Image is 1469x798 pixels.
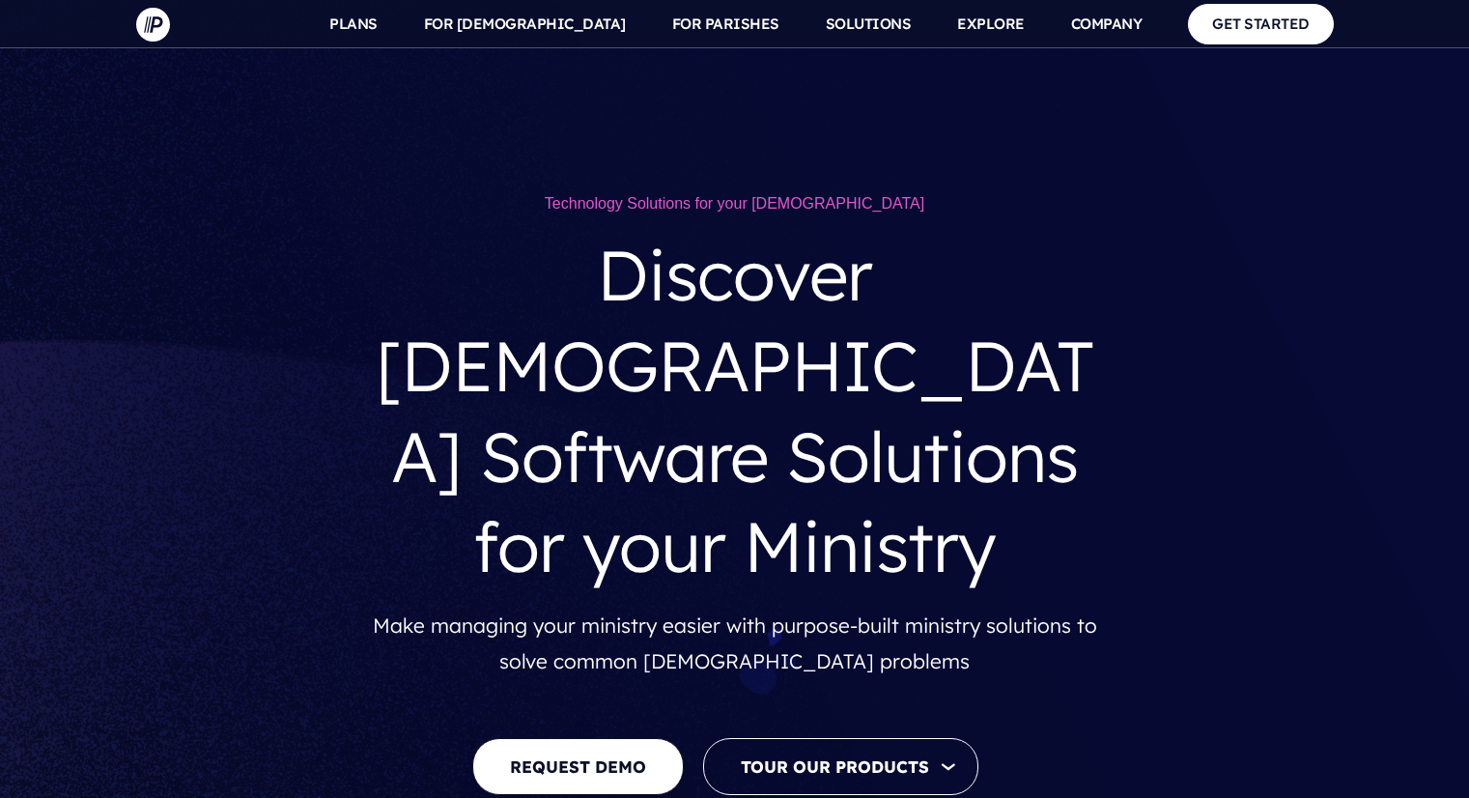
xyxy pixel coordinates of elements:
p: Make managing your ministry easier with purpose-built ministry solutions to solve common [DEMOGRA... [373,608,1097,680]
a: GET STARTED [1188,4,1334,43]
a: REQUEST DEMO [472,738,684,795]
h3: Discover [DEMOGRAPHIC_DATA] Software Solutions for your Ministry [373,214,1097,607]
button: Tour Our Products [703,738,978,795]
h1: Technology Solutions for your [DEMOGRAPHIC_DATA] [373,193,1097,214]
